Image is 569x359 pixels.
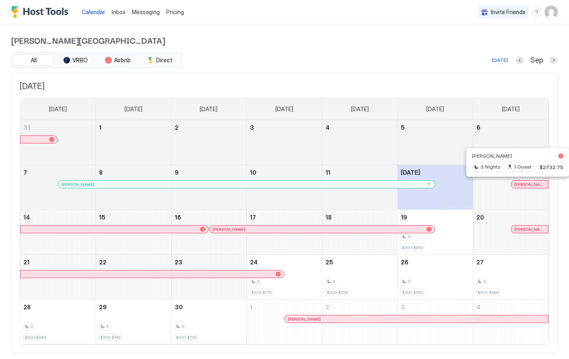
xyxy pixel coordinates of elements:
a: October 4, 2025 [473,300,548,315]
button: Previous month [516,56,524,64]
td: September 17, 2025 [247,210,322,255]
td: September 16, 2025 [171,210,247,255]
span: 3 [408,234,410,239]
a: September 24, 2025 [247,255,322,270]
div: User profile [545,6,558,19]
span: 3 [401,304,405,310]
span: [DATE] [49,106,67,113]
span: 1 [250,304,252,310]
span: 3 [257,279,259,284]
span: 27 [476,259,484,266]
td: September 2, 2025 [171,120,247,165]
a: September 16, 2025 [171,210,247,225]
span: 3 [30,324,33,329]
a: September 19, 2025 [398,210,473,225]
span: 9 [175,169,179,176]
a: October 1, 2025 [247,300,322,315]
a: September 6, 2025 [473,120,548,135]
span: Pricing [166,8,184,16]
span: 21 [23,259,30,266]
span: Sep [530,56,543,65]
a: Inbox [112,8,125,16]
span: 15 [99,214,106,221]
span: 7 [23,169,27,176]
span: [DATE] [275,106,293,113]
a: Wednesday [267,98,301,120]
a: September 22, 2025 [96,255,171,270]
a: September 26, 2025 [398,255,473,270]
td: September 20, 2025 [473,210,548,255]
a: Thursday [343,98,377,120]
td: September 5, 2025 [398,120,473,165]
span: 3 [483,279,486,284]
span: Calendar [82,8,105,15]
a: September 27, 2025 [473,255,548,270]
a: Calendar [82,8,105,16]
div: Host Tools Logo [11,6,72,18]
span: 3 [332,279,335,284]
div: [DATE] [492,57,508,64]
td: September 30, 2025 [171,300,247,344]
td: September 13, 2025 [473,165,548,210]
a: September 11, 2025 [322,165,398,180]
td: September 28, 2025 [20,300,96,344]
td: October 3, 2025 [398,300,473,344]
span: [PERSON_NAME] [472,153,512,159]
span: [DATE] [20,81,549,91]
a: September 23, 2025 [171,255,247,270]
a: September 4, 2025 [322,120,398,135]
span: 23 [175,259,182,266]
a: September 18, 2025 [322,210,398,225]
span: 1 Guest [514,163,531,171]
span: [PERSON_NAME] [514,227,545,232]
button: Direct [140,55,180,66]
span: 29 [99,304,107,310]
a: September 25, 2025 [322,255,398,270]
span: [DATE] [502,106,520,113]
td: October 2, 2025 [322,300,398,344]
a: Monday [116,98,150,120]
span: [DATE] [125,106,142,113]
span: 3 [408,279,410,284]
button: Next month [550,56,558,64]
td: September 6, 2025 [473,120,548,165]
span: 6 [476,124,480,131]
span: [DATE] [426,106,444,113]
td: September 18, 2025 [322,210,398,255]
button: All [13,55,54,66]
a: September 1, 2025 [96,120,171,135]
td: September 8, 2025 [96,165,171,210]
td: September 29, 2025 [96,300,171,344]
a: September 29, 2025 [96,300,171,315]
a: September 7, 2025 [20,165,95,180]
td: September 26, 2025 [398,255,473,300]
a: September 9, 2025 [171,165,247,180]
span: Inbox [112,8,125,15]
a: September 20, 2025 [473,210,548,225]
a: Tuesday [192,98,226,120]
td: September 11, 2025 [322,165,398,210]
span: [PERSON_NAME] [213,227,245,232]
button: VRBO [55,55,96,66]
div: [PERSON_NAME] [213,227,432,232]
span: $300-$968 [478,290,499,295]
td: September 9, 2025 [171,165,247,210]
span: Airbnb [114,57,131,64]
td: October 1, 2025 [247,300,322,344]
a: August 31, 2025 [20,120,95,135]
a: September 15, 2025 [96,210,171,225]
a: September 10, 2025 [247,165,322,180]
span: 16 [175,214,181,221]
td: September 27, 2025 [473,255,548,300]
span: 18 [326,214,332,221]
span: Invite Friends [491,8,525,16]
span: 28 [23,304,31,310]
td: September 12, 2025 [398,165,473,210]
span: 5 [401,124,405,131]
span: 10 [250,169,256,176]
span: $300-$930 [402,290,423,295]
td: October 4, 2025 [473,300,548,344]
span: 4 [476,304,480,310]
a: October 3, 2025 [398,300,473,315]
